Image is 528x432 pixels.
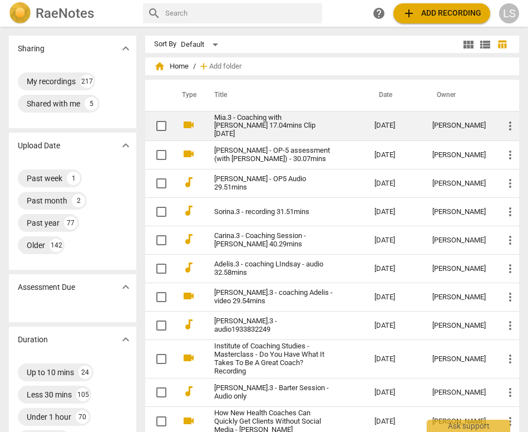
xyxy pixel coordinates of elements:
span: audiotrack [182,261,195,274]
span: videocam [182,351,195,365]
p: Sharing [18,43,45,55]
div: [PERSON_NAME] [432,208,486,216]
a: [PERSON_NAME].3 - Barter Session - Audio only [214,384,334,401]
span: videocam [182,118,195,132]
span: Add recording [402,7,481,20]
div: Sort By [154,40,176,48]
button: Show more [117,331,134,348]
span: audiotrack [182,232,195,246]
a: [PERSON_NAME] - OP-5 assessment (with [PERSON_NAME]) - 30.07mins [214,147,334,163]
button: Tile view [460,36,477,53]
div: [PERSON_NAME] [432,418,486,426]
div: [PERSON_NAME] [432,293,486,302]
p: Duration [18,334,48,346]
div: [PERSON_NAME] [432,236,486,245]
img: Logo [9,2,31,25]
button: List view [477,36,494,53]
span: expand_more [119,280,132,294]
span: more_vert [504,262,517,275]
div: Past week [27,173,62,184]
span: expand_more [119,333,132,346]
div: Ask support [427,420,510,432]
span: more_vert [504,177,517,190]
span: more_vert [504,319,517,332]
div: 105 [76,388,90,401]
div: 5 [85,97,98,110]
div: [PERSON_NAME] [432,322,486,330]
a: LogoRaeNotes [9,2,134,25]
span: videocam [182,289,195,303]
div: 142 [50,239,63,252]
span: more_vert [504,290,517,304]
p: Upload Date [18,140,60,152]
span: more_vert [504,234,517,247]
span: more_vert [504,205,517,219]
span: view_module [462,38,475,51]
button: Table view [494,36,510,53]
div: Less 30 mins [27,389,72,400]
div: [PERSON_NAME] [432,389,486,397]
td: [DATE] [366,169,423,198]
th: Title [201,80,366,111]
button: Upload [393,3,490,23]
div: Past year [27,217,60,229]
td: [DATE] [366,111,423,141]
p: Assessment Due [18,281,75,293]
div: Up to 10 mins [27,367,74,378]
div: 70 [76,410,89,424]
h2: RaeNotes [36,6,94,21]
div: Shared with me [27,98,80,109]
div: [PERSON_NAME] [432,355,486,363]
span: table_chart [497,39,507,50]
th: Owner [423,80,495,111]
td: [DATE] [366,283,423,312]
td: [DATE] [366,312,423,340]
span: search [147,7,161,20]
th: Date [366,80,423,111]
span: more_vert [504,386,517,399]
span: add [402,7,416,20]
span: audiotrack [182,204,195,217]
div: [PERSON_NAME] [432,122,486,130]
div: Default [181,36,222,54]
td: [DATE] [366,226,423,255]
span: videocam [182,147,195,161]
span: more_vert [504,119,517,133]
span: more_vert [504,148,517,162]
td: [DATE] [366,255,423,283]
div: 24 [78,366,92,379]
span: Add folder [209,62,241,71]
a: [PERSON_NAME].3 - coaching Adelis - video 29.54mins [214,289,334,305]
span: Home [154,61,189,72]
button: Show more [117,137,134,154]
span: / [193,62,196,71]
td: [DATE] [366,141,423,169]
span: videocam [182,414,195,428]
div: 1 [67,172,80,185]
a: Help [369,3,389,23]
a: Mia.3 - Coaching with [PERSON_NAME] 17.04mins Clip [DATE] [214,114,334,139]
button: Show more [117,279,134,295]
a: Adelis.3 - coaching LIndsay - audio 32.58mins [214,260,334,277]
div: Past month [27,195,67,206]
span: audiotrack [182,385,195,398]
span: more_vert [504,352,517,366]
button: Show more [117,40,134,57]
a: Carina.3 - Coaching Session - [PERSON_NAME] 40.29mins [214,232,334,249]
span: audiotrack [182,176,195,189]
span: audiotrack [182,318,195,331]
span: home [154,61,165,72]
span: add [198,61,209,72]
div: 217 [80,75,93,88]
div: [PERSON_NAME] [432,265,486,273]
a: [PERSON_NAME] - OP5 Audio 29.51mins [214,175,334,192]
span: expand_more [119,139,132,152]
span: expand_more [119,42,132,55]
span: help [372,7,386,20]
input: Search [165,4,318,22]
div: My recordings [27,76,76,87]
span: more_vert [504,415,517,428]
div: 77 [64,216,77,230]
button: LS [499,3,519,23]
